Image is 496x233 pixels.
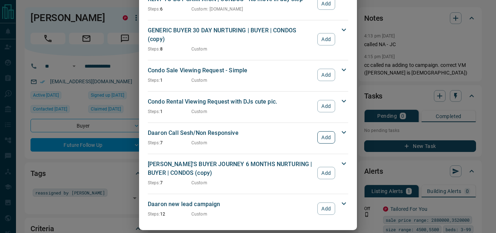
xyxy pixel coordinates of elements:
p: Custom : [DOMAIN_NAME] [191,6,243,12]
span: Steps: [148,140,160,145]
span: Steps: [148,47,160,52]
span: Steps: [148,180,160,185]
p: Custom [191,77,207,84]
p: 12 [148,211,191,217]
button: Add [317,167,335,179]
button: Add [317,202,335,215]
p: Daaron Call Sesh/Non Responsive [148,129,314,137]
div: Condo Sale Viewing Request - SimpleSteps:1CustomAdd [148,65,348,85]
span: Steps: [148,78,160,83]
button: Add [317,69,335,81]
p: 7 [148,180,191,186]
span: Steps: [148,212,160,217]
p: Custom [191,180,207,186]
p: 8 [148,46,191,52]
p: 6 [148,6,191,12]
p: GENERIC BUYER 30 DAY NURTURING | BUYER | CONDOS (copy) [148,26,314,44]
div: [PERSON_NAME]'S BUYER JOURNEY 6 MONTHS NURTURING | BUYER | CONDOS (copy)Steps:7CustomAdd [148,158,348,188]
span: Steps: [148,109,160,114]
p: Daaron new lead campaign [148,200,314,209]
p: Custom [191,46,207,52]
span: Steps: [148,7,160,12]
p: Custom [191,211,207,217]
p: [PERSON_NAME]'S BUYER JOURNEY 6 MONTHS NURTURING | BUYER | CONDOS (copy) [148,160,314,177]
div: Condo Rental Viewing Request with DJs cute pic.Steps:1CustomAdd [148,96,348,116]
p: Custom [191,140,207,146]
p: Condo Sale Viewing Request - Simple [148,66,314,75]
p: 1 [148,77,191,84]
p: Custom [191,108,207,115]
div: Daaron Call Sesh/Non ResponsiveSteps:7CustomAdd [148,127,348,148]
button: Add [317,33,335,45]
p: Condo Rental Viewing Request with DJs cute pic. [148,97,314,106]
button: Add [317,100,335,112]
button: Add [317,131,335,144]
p: 7 [148,140,191,146]
div: Daaron new lead campaignSteps:12CustomAdd [148,198,348,219]
div: GENERIC BUYER 30 DAY NURTURING | BUYER | CONDOS (copy)Steps:8CustomAdd [148,25,348,54]
p: 1 [148,108,191,115]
